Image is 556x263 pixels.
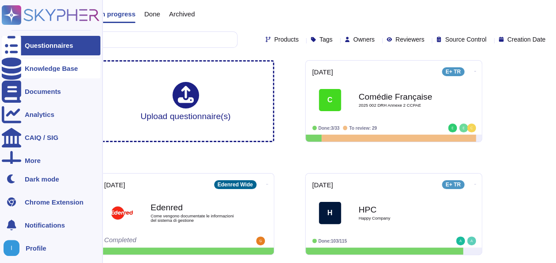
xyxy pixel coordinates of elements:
[2,105,100,124] a: Analytics
[2,59,100,78] a: Knowledge Base
[312,69,333,75] span: [DATE]
[25,199,84,205] div: Chrome Extension
[319,202,341,224] div: H
[104,236,213,245] div: Completed
[2,36,100,55] a: Questionnaires
[25,157,41,164] div: More
[169,11,195,17] span: Archived
[2,238,26,258] button: user
[151,214,239,222] span: Come vengono documentate le informazioni del sistema di gestione
[318,239,347,244] span: Done: 103/115
[448,124,457,132] img: user
[442,180,464,189] div: E+ TR
[274,36,299,43] span: Products
[507,36,545,43] span: Creation Date
[442,67,464,76] div: E+ TR
[26,245,46,251] span: Profile
[25,222,65,228] span: Notifications
[467,236,476,245] img: user
[25,134,58,141] div: CAIQ / SIG
[2,128,100,147] a: CAIQ / SIG
[25,111,54,118] div: Analytics
[4,240,19,256] img: user
[467,124,476,132] img: user
[319,89,341,111] div: C
[214,180,257,189] div: Edenred Wide
[2,192,100,212] a: Chrome Extension
[25,176,59,182] div: Dark mode
[99,11,135,17] span: In progress
[359,216,447,220] span: Happy Company
[104,182,125,188] span: [DATE]
[395,36,424,43] span: Reviewers
[144,11,160,17] span: Done
[359,103,447,108] span: 2025 002 DRH Annexe 2 CCPAE
[141,82,231,120] div: Upload questionnaire(s)
[349,126,377,131] span: To review: 29
[359,205,447,214] b: HPC
[319,36,333,43] span: Tags
[151,203,239,212] b: Edenred
[25,65,78,72] div: Knowledge Base
[359,93,447,101] b: Comédie Française
[2,82,100,101] a: Documents
[456,236,465,245] img: user
[445,36,486,43] span: Source Control
[25,42,73,49] div: Questionnaires
[25,88,61,95] div: Documents
[312,182,333,188] span: [DATE]
[256,236,265,245] img: user
[35,32,237,47] input: Search by keywords
[459,124,468,132] img: user
[353,36,375,43] span: Owners
[111,202,133,224] img: Logo
[318,126,340,131] span: Done: 3/33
